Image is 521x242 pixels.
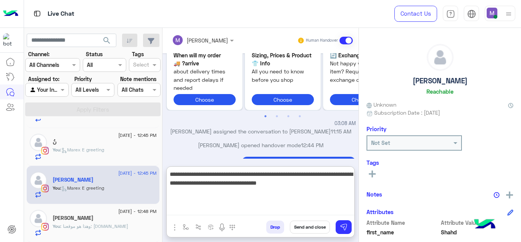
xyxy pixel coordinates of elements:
label: Tags [132,50,144,58]
h6: Attributes [367,208,394,215]
h6: Notes [367,191,382,198]
img: Instagram [41,223,49,231]
button: select flow [180,221,192,233]
span: : Marex E greeting [60,185,104,191]
img: send attachment [170,223,179,232]
span: [DATE] - 12:45 PM [118,132,156,139]
span: first_name [367,228,439,236]
span: : Marex E greeting [60,147,104,153]
button: Trigger scenario [192,221,205,233]
img: tab [446,10,455,18]
p: Exchange / Refund 🔄 [330,51,392,59]
img: 317874714732967 [3,33,17,47]
label: Status [86,50,103,58]
span: 03:08 AM [334,120,356,127]
span: [DATE] - 12:45 PM [118,170,156,177]
p: Live Chat [48,9,74,19]
img: make a call [229,224,235,231]
img: tab [32,9,42,18]
button: Send and close [290,221,330,234]
span: 12:44 PM [301,142,323,148]
h5: نُ [53,139,56,145]
label: Priority [74,75,92,83]
button: 3 of 2 [285,112,292,120]
span: Shahd [441,228,514,236]
span: Not happy with your item? Request an exchange or refund [330,59,392,84]
p: 12/8/2025, 12:45 PM [241,157,356,186]
img: Instagram [41,185,49,192]
button: 1 of 2 [262,112,269,120]
span: Unknown [367,101,396,109]
label: Note mentions [120,75,156,83]
img: select flow [183,224,189,230]
img: send message [340,223,347,231]
img: notes [494,192,500,198]
h6: Tags [367,159,513,166]
span: [DATE] - 12:48 PM [118,208,156,215]
img: Logo [3,6,18,22]
img: profile [504,9,513,19]
img: Instagram [41,147,49,154]
span: وهذا هو موقعنا: cloud-clothing.co [60,223,128,229]
h5: [PERSON_NAME] [413,76,468,85]
span: 11:15 AM [331,128,351,135]
span: All you need to know before you shop [252,67,314,84]
img: defaultAdmin.png [30,210,47,227]
button: Choose [252,94,314,105]
button: Choose [174,94,236,105]
img: send voice note [217,223,227,232]
span: You [53,223,60,229]
p: [PERSON_NAME] opened handover mode [166,141,356,149]
span: search [102,36,111,45]
p: When will my order arrive? 🚚 [174,51,236,68]
img: defaultAdmin.png [30,172,47,189]
img: userImage [487,8,497,18]
p: [PERSON_NAME] assigned the conversation to [PERSON_NAME] [166,127,356,135]
h5: Mariam Magdy [53,215,93,221]
img: tab [467,10,476,18]
img: add [506,192,513,198]
button: Apply Filters [25,102,161,116]
label: Channel: [28,50,50,58]
a: tab [443,6,458,22]
a: Contact Us [394,6,437,22]
span: Subscription Date : [DATE] [374,109,440,117]
button: 2 of 2 [273,112,281,120]
div: Select [132,60,149,70]
img: defaultAdmin.png [30,134,47,151]
img: hulul-logo.png [471,211,498,238]
span: You [53,147,60,153]
span: Attribute Value [441,219,514,227]
img: Trigger scenario [195,224,201,230]
p: Sizing, Prices & Product Info 👕 [252,51,314,68]
button: Choose [330,94,392,105]
h6: Reachable [426,88,453,95]
button: 4 of 2 [296,112,304,120]
span: You [53,185,60,191]
span: Attribute Name [367,219,439,227]
button: Drop [266,221,284,234]
span: about delivery times and report delays if needed [174,67,236,92]
img: create order [208,224,214,230]
label: Assigned to: [28,75,59,83]
button: create order [205,221,217,233]
small: Human Handover [306,37,338,44]
h6: Priority [367,125,386,132]
img: defaultAdmin.png [427,44,453,70]
button: search [98,34,116,50]
h5: Shahd Mahmoud [53,177,93,183]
